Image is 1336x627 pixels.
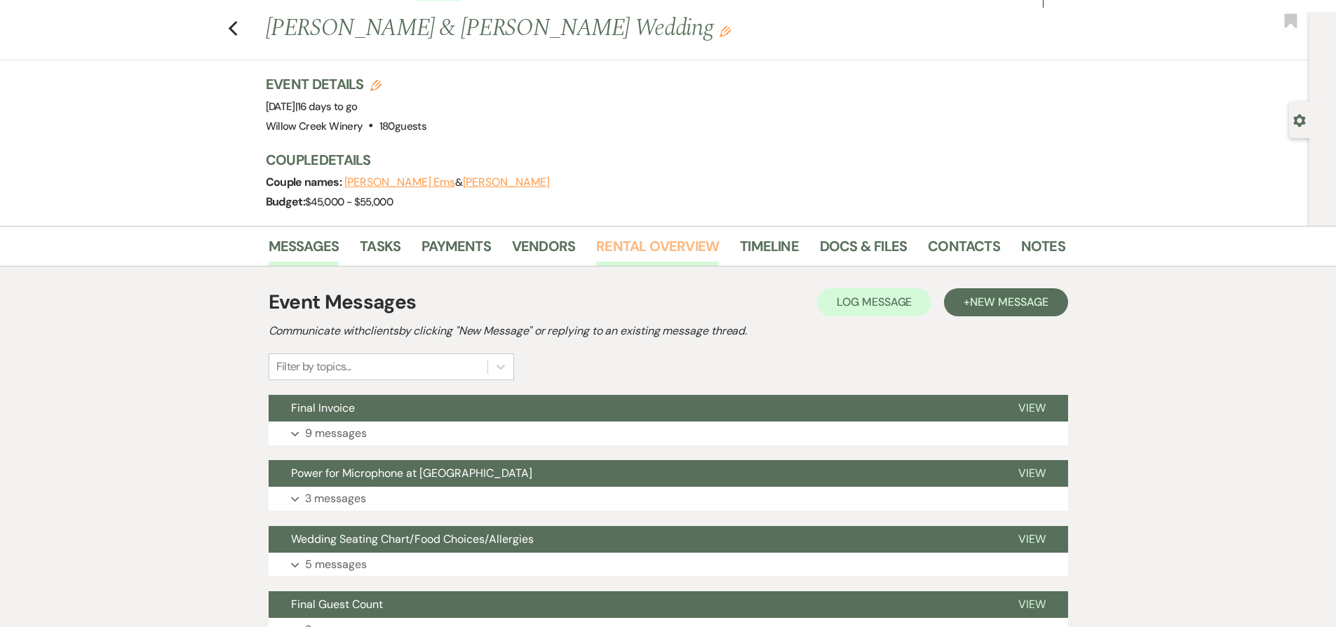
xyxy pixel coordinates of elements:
button: [PERSON_NAME] [463,177,550,188]
span: New Message [970,295,1048,309]
span: View [1018,532,1046,546]
div: Filter by topics... [276,358,351,375]
p: 9 messages [305,424,367,443]
a: Rental Overview [596,235,719,266]
button: View [996,591,1068,618]
button: Power for Microphone at [GEOGRAPHIC_DATA] [269,460,996,487]
a: Tasks [360,235,400,266]
span: [DATE] [266,100,358,114]
h2: Communicate with clients by clicking "New Message" or replying to an existing message thread. [269,323,1068,339]
h3: Event Details [266,74,426,94]
button: View [996,460,1068,487]
button: Wedding Seating Chart/Food Choices/Allergies [269,526,996,553]
span: 180 guests [379,119,426,133]
a: Vendors [512,235,575,266]
button: 5 messages [269,553,1068,577]
span: $45,000 - $55,000 [305,195,393,209]
button: [PERSON_NAME] Ems [344,177,456,188]
span: Couple names: [266,175,344,189]
span: 16 days to go [297,100,358,114]
a: Timeline [740,235,799,266]
span: | [295,100,358,114]
span: View [1018,597,1046,612]
a: Docs & Files [820,235,907,266]
span: Log Message [837,295,912,309]
a: Payments [421,235,491,266]
h3: Couple Details [266,150,1051,170]
button: Open lead details [1293,113,1306,126]
button: Edit [720,25,731,37]
button: View [996,526,1068,553]
span: Final Invoice [291,400,355,415]
span: Final Guest Count [291,597,383,612]
button: 9 messages [269,422,1068,445]
h1: Event Messages [269,288,417,317]
button: Final Guest Count [269,591,996,618]
button: Log Message [817,288,931,316]
span: Willow Creek Winery [266,119,363,133]
span: Wedding Seating Chart/Food Choices/Allergies [291,532,534,546]
p: 5 messages [305,555,367,574]
button: 3 messages [269,487,1068,511]
span: View [1018,466,1046,480]
a: Messages [269,235,339,266]
span: Power for Microphone at [GEOGRAPHIC_DATA] [291,466,532,480]
span: View [1018,400,1046,415]
h1: [PERSON_NAME] & [PERSON_NAME] Wedding [266,12,894,46]
button: Final Invoice [269,395,996,422]
button: +New Message [944,288,1067,316]
span: Budget: [266,194,306,209]
button: View [996,395,1068,422]
span: & [344,175,550,189]
p: 3 messages [305,490,366,508]
a: Contacts [928,235,1000,266]
a: Notes [1021,235,1065,266]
